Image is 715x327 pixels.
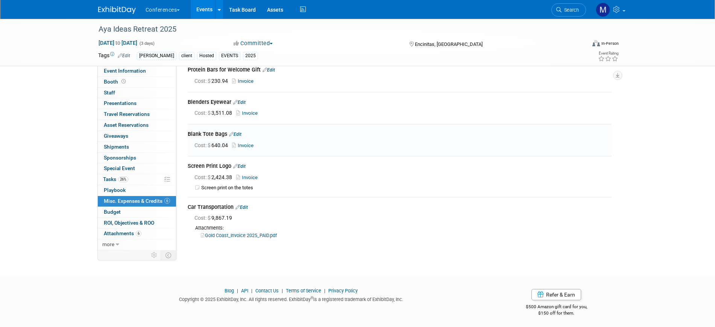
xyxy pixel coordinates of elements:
span: 6 [136,231,141,236]
a: Blog [225,288,234,294]
a: Invoice [236,175,261,180]
div: Aya Ideas Retreat 2025 [96,23,575,36]
div: [PERSON_NAME] [137,52,176,60]
a: Attachments6 [98,228,176,239]
span: 2,424.38 [194,174,235,180]
a: Asset Reservations [98,120,176,131]
span: Cost: $ [194,215,211,221]
a: Edit [118,53,130,58]
span: Shipments [104,144,129,150]
a: Edit [235,205,248,210]
span: Booth not reserved yet [120,79,127,84]
span: Playbook [104,187,126,193]
span: more [102,241,114,247]
img: ExhibitDay [98,6,136,14]
span: Booth [104,79,127,85]
span: Tasks [103,176,128,182]
div: client [179,52,194,60]
a: Edit [233,100,246,105]
sup: ® [311,296,313,300]
a: Invoice [232,143,257,148]
a: Travel Reservations [98,109,176,120]
a: Sponsorships [98,153,176,163]
a: Edit [233,164,246,169]
a: ROI, Objectives & ROO [98,218,176,228]
span: Travel Reservations [104,111,150,117]
div: 2025 [243,52,258,60]
span: Attachments [104,230,141,236]
div: Blank Tote Bags [188,130,612,139]
a: API [241,288,248,294]
div: $500 Amazon gift card for you, [496,299,617,316]
a: Search [551,3,586,17]
div: Screen Print Logo [188,162,612,171]
img: Format-Inperson.png [592,40,600,46]
span: Special Event [104,165,135,171]
span: Giveaways [104,133,128,139]
td: Personalize Event Tab Strip [148,250,161,260]
a: Booth [98,77,176,87]
button: Committed [231,40,276,47]
a: Edit [229,132,241,137]
span: Encinitas, [GEOGRAPHIC_DATA] [415,41,483,47]
span: Cost: $ [194,174,211,180]
a: Privacy Policy [328,288,358,294]
span: | [249,288,254,294]
span: Staff [104,90,115,96]
td: Toggle Event Tabs [161,250,176,260]
span: to [114,40,121,46]
div: EVENTS [219,52,240,60]
a: Invoice [236,110,261,116]
div: Protein Bars for Welcome Gift [188,66,612,75]
a: Event Information [98,66,176,76]
span: | [235,288,240,294]
span: 6 [164,198,170,204]
span: Search [562,7,579,13]
div: Car Transportation [188,203,612,212]
span: [DATE] [DATE] [98,40,138,46]
a: Staff [98,88,176,98]
td: Screen print on the totes [201,185,612,191]
span: (3 days) [139,41,155,46]
span: Budget [104,209,121,215]
a: Invoice [232,78,257,84]
a: Shipments [98,142,176,152]
a: Terms of Service [286,288,321,294]
a: Contact Us [255,288,279,294]
span: ROI, Objectives & ROO [104,220,154,226]
img: Marygrace LeGros [596,3,610,17]
a: Refer & Earn [531,289,581,300]
span: | [280,288,285,294]
a: Edit [263,67,275,73]
div: Event Rating [598,52,618,55]
span: | [322,288,327,294]
span: Presentations [104,100,137,106]
td: Tags [98,52,130,60]
span: 640.04 [194,142,231,148]
div: Event Format [542,39,619,50]
span: Cost: $ [194,78,211,84]
a: Giveaways [98,131,176,141]
span: 9,867.19 [194,215,235,221]
a: Presentations [98,98,176,109]
a: Playbook [98,185,176,196]
span: 3,511.08 [194,110,235,116]
a: Special Event [98,163,176,174]
div: In-Person [601,41,619,46]
span: Event Information [104,68,146,74]
a: Tasks26% [98,174,176,185]
a: more [98,239,176,250]
div: Blenders Eyewear [188,98,612,107]
div: $150 off for them. [496,310,617,316]
a: Misc. Expenses & Credits6 [98,196,176,207]
div: Copyright © 2025 ExhibitDay, Inc. All rights reserved. ExhibitDay is a registered trademark of Ex... [98,294,485,303]
a: Budget [98,207,176,217]
span: 26% [118,176,128,182]
span: Sponsorships [104,155,136,161]
div: Hosted [197,52,216,60]
span: 230.94 [194,78,231,84]
div: Attachments: [188,225,612,231]
span: Cost: $ [194,110,211,116]
a: Gold Coast_Invoice 2025_PAID.pdf [201,233,277,238]
span: Cost: $ [194,142,211,148]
